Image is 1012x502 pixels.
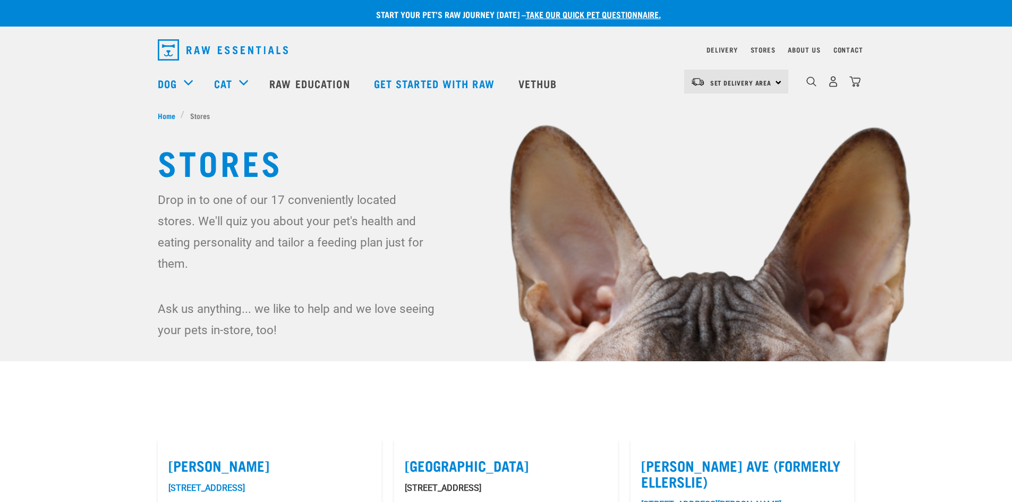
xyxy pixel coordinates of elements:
a: [STREET_ADDRESS] [168,483,245,493]
span: Home [158,110,175,121]
a: Raw Education [259,62,363,105]
label: [GEOGRAPHIC_DATA] [405,457,607,474]
a: About Us [788,48,820,52]
img: home-icon@2x.png [849,76,861,87]
label: [PERSON_NAME] [168,457,371,474]
p: Ask us anything... we like to help and we love seeing your pets in-store, too! [158,298,437,341]
h1: Stores [158,142,855,181]
a: Contact [834,48,863,52]
label: [PERSON_NAME] Ave (Formerly Ellerslie) [641,457,844,490]
a: Cat [214,75,232,91]
span: Set Delivery Area [710,81,772,84]
img: home-icon-1@2x.png [806,76,817,87]
a: Stores [751,48,776,52]
nav: breadcrumbs [158,110,855,121]
nav: dropdown navigation [149,35,863,65]
a: Vethub [508,62,571,105]
a: Delivery [707,48,737,52]
a: take our quick pet questionnaire. [526,12,661,16]
p: Drop in to one of our 17 conveniently located stores. We'll quiz you about your pet's health and ... [158,189,437,274]
img: Raw Essentials Logo [158,39,288,61]
p: [STREET_ADDRESS] [405,482,607,495]
a: Home [158,110,181,121]
img: user.png [828,76,839,87]
img: van-moving.png [691,77,705,87]
a: Dog [158,75,177,91]
a: Get started with Raw [363,62,508,105]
